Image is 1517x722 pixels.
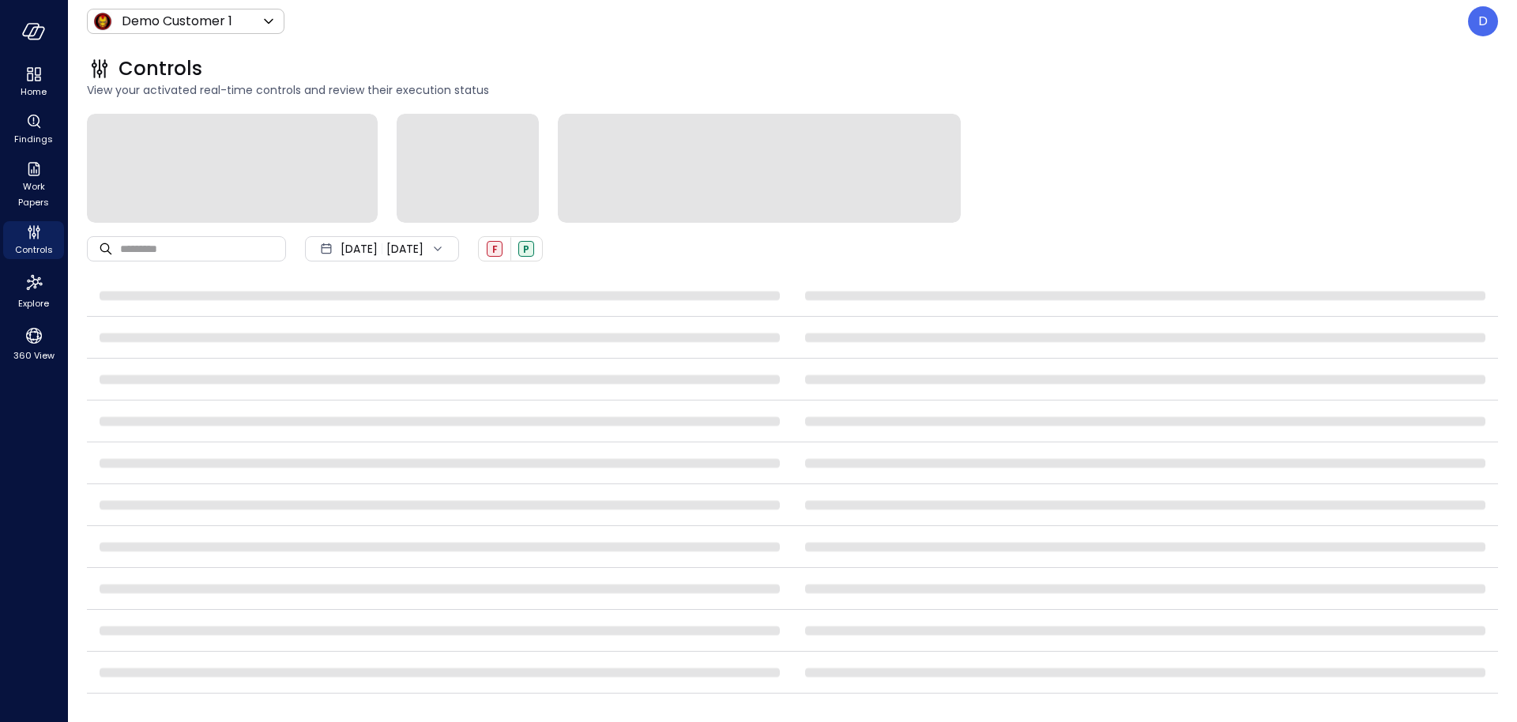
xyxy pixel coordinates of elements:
[3,158,64,212] div: Work Papers
[119,56,202,81] span: Controls
[14,131,53,147] span: Findings
[1468,6,1498,36] div: Dudu
[3,63,64,101] div: Home
[3,111,64,149] div: Findings
[93,12,112,31] img: Icon
[492,243,498,256] span: F
[9,179,58,210] span: Work Papers
[1478,12,1488,31] p: D
[3,221,64,259] div: Controls
[487,241,503,257] div: Failed
[13,348,55,363] span: 360 View
[518,241,534,257] div: Passed
[341,240,378,258] span: [DATE]
[122,12,232,31] p: Demo Customer 1
[18,295,49,311] span: Explore
[21,84,47,100] span: Home
[523,243,529,256] span: P
[3,322,64,365] div: 360 View
[15,242,53,258] span: Controls
[87,81,1498,99] span: View your activated real-time controls and review their execution status
[3,269,64,313] div: Explore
